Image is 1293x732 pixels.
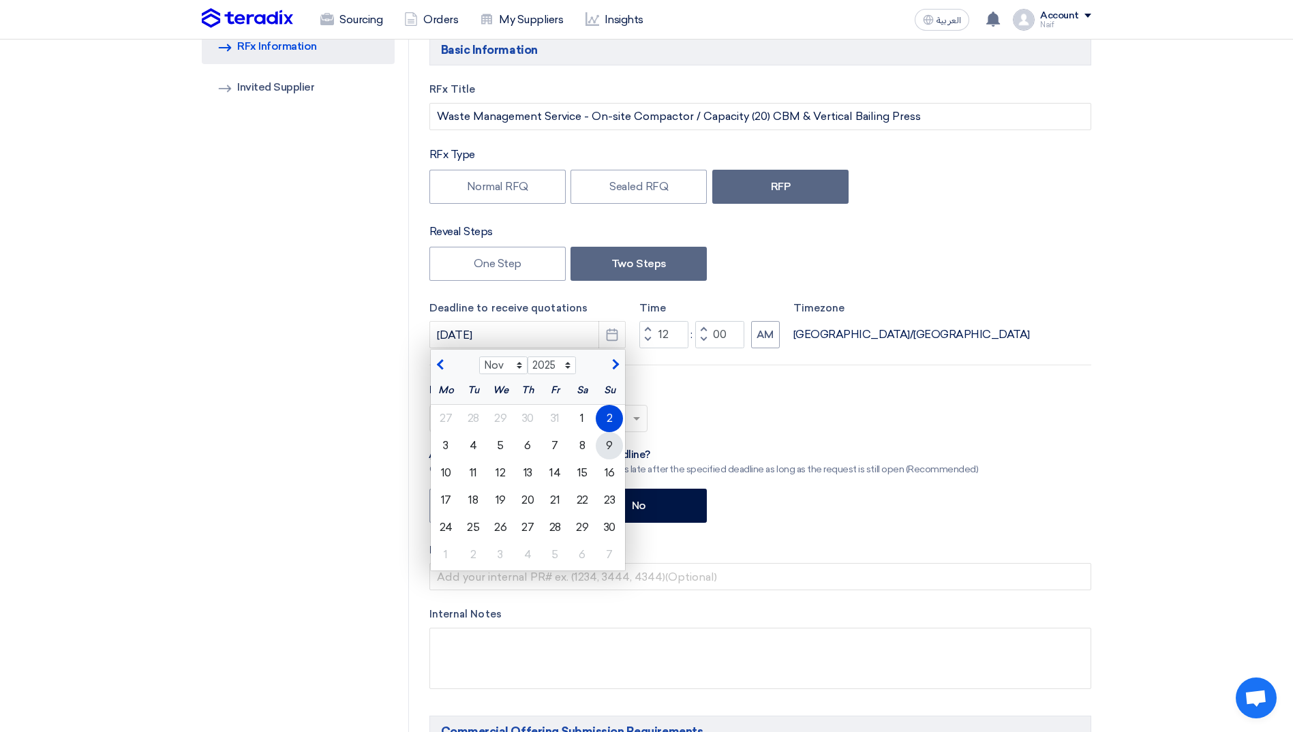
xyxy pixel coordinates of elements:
div: 1 [568,405,596,432]
a: RFx Information [202,29,395,64]
div: 20 [514,487,541,514]
input: Minutes [695,321,744,348]
div: 28 [459,405,487,432]
input: Add your internal PR# ex. (1234, 3444, 4344)(Optional) [429,563,1091,590]
div: 24 [432,514,459,541]
div: 7 [596,541,623,568]
div: Th [514,377,541,404]
div: 30 [514,405,541,432]
div: Su [596,377,623,404]
div: 21 [541,487,568,514]
label: Sealed RFQ [571,170,707,204]
div: 22 [568,487,596,514]
div: 27 [514,514,541,541]
div: 2 [596,405,623,432]
div: 5 [541,541,568,568]
div: 15 [568,459,596,487]
label: Internal Notes [429,607,1091,622]
div: 5 [487,432,514,459]
label: RFx Title [429,82,1091,97]
label: One Step [429,247,566,281]
div: RFx Type [429,147,1091,163]
div: Account [1040,10,1079,22]
label: Two Steps [571,247,707,281]
div: 7 [541,432,568,459]
label: Deadline to receive quotations [429,301,626,316]
div: 18 [459,487,487,514]
div: Naif [1040,21,1091,29]
h5: Basic Information [429,34,1091,65]
label: Yes [429,489,566,523]
div: 3 [487,541,514,568]
div: 1 [432,541,459,568]
div: ِAllow receiving quotations after this deadline? [429,448,979,462]
label: Request Priority [429,382,511,398]
div: [GEOGRAPHIC_DATA]/[GEOGRAPHIC_DATA] [793,326,1030,343]
div: Sa [568,377,596,404]
div: Tu [459,377,487,404]
div: 29 [568,514,596,541]
label: Time [639,301,780,316]
div: 6 [568,541,596,568]
button: AM [751,321,780,348]
div: Mo [432,377,459,404]
div: 19 [487,487,514,514]
input: Hours [639,321,688,348]
input: yyyy-mm-dd [429,321,626,348]
div: Fr [541,377,568,404]
div: 25 [459,514,487,541]
div: 17 [432,487,459,514]
div: 2 [459,541,487,568]
div: 14 [541,459,568,487]
a: My Suppliers [469,5,574,35]
label: Purchase Request Number (PR#) [429,543,1091,558]
div: Give a chance to suppliers to submit their offers late after the specified deadline as long as th... [429,462,979,476]
div: 13 [514,459,541,487]
div: Open chat [1236,677,1277,718]
div: 29 [487,405,514,432]
label: Timezone [793,301,1030,316]
div: 8 [568,432,596,459]
div: 30 [596,514,623,541]
div: 31 [541,405,568,432]
img: Teradix logo [202,8,293,29]
div: : [688,326,695,343]
label: Normal RFQ [429,170,566,204]
div: 11 [459,459,487,487]
div: 27 [432,405,459,432]
div: 3 [432,432,459,459]
div: 6 [514,432,541,459]
div: 9 [596,432,623,459]
a: Sourcing [309,5,393,35]
label: RFP [712,170,849,204]
img: profile_test.png [1013,9,1035,31]
a: Orders [393,5,469,35]
button: العربية [915,9,969,31]
div: 4 [459,432,487,459]
input: e.g. New ERP System, Server Visualization Project... [429,103,1091,130]
div: 12 [487,459,514,487]
a: Insights [575,5,654,35]
div: We [487,377,514,404]
div: 4 [514,541,541,568]
div: Reveal Steps [429,224,1091,240]
div: 23 [596,487,623,514]
label: No [571,489,707,523]
div: 28 [541,514,568,541]
div: 16 [596,459,623,487]
div: 10 [432,459,459,487]
span: العربية [937,16,961,25]
div: 26 [487,514,514,541]
a: Invited Supplier [202,70,395,105]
